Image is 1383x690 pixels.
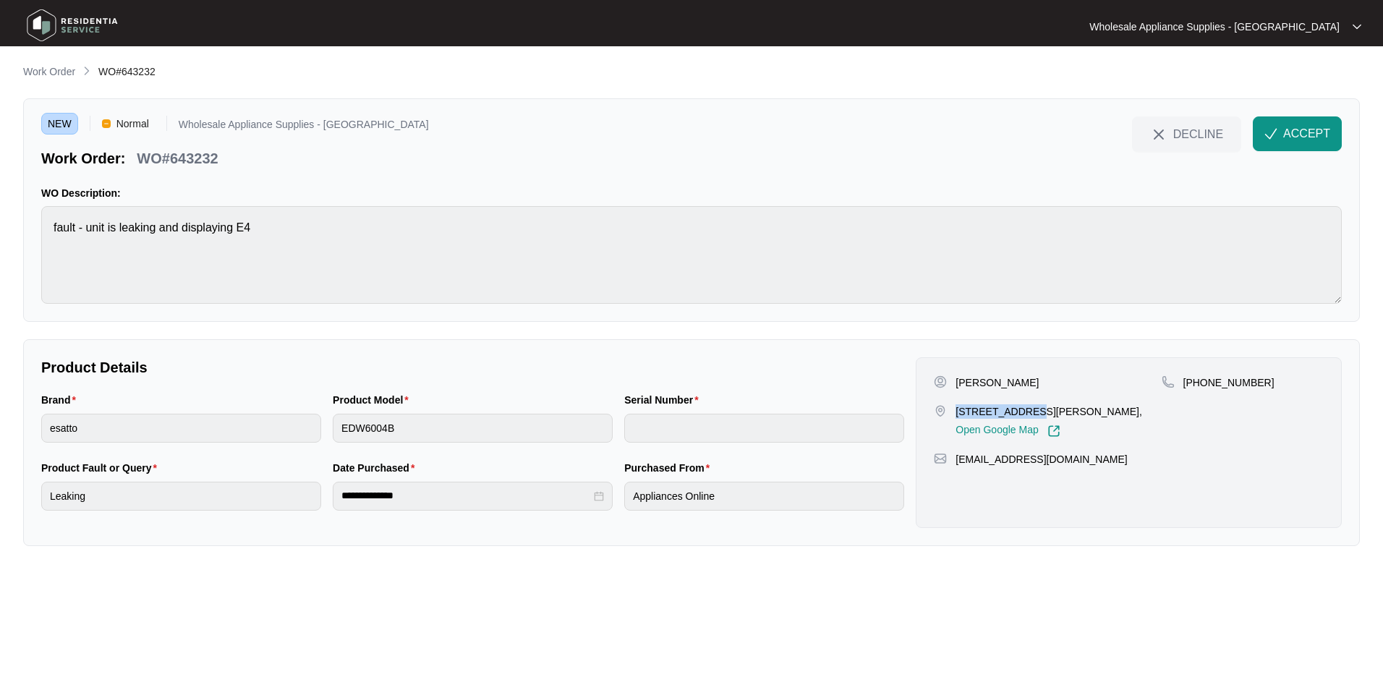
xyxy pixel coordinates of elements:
input: Product Fault or Query [41,482,321,511]
img: Vercel Logo [102,119,111,128]
input: Brand [41,414,321,443]
a: Work Order [20,64,78,80]
a: Open Google Map [956,425,1060,438]
span: DECLINE [1173,126,1223,142]
img: map-pin [934,452,947,465]
p: Product Details [41,357,904,378]
label: Date Purchased [333,461,420,475]
textarea: fault - unit is leaking and displaying E4 [41,206,1342,304]
p: [PERSON_NAME] [956,375,1039,390]
p: Wholesale Appliance Supplies - [GEOGRAPHIC_DATA] [1089,20,1340,34]
img: Link-External [1047,425,1060,438]
span: NEW [41,113,78,135]
input: Serial Number [624,414,904,443]
label: Product Fault or Query [41,461,163,475]
img: map-pin [1162,375,1175,388]
label: Purchased From [624,461,715,475]
p: [STREET_ADDRESS][PERSON_NAME], [956,404,1142,419]
img: close-Icon [1150,126,1167,143]
span: Normal [111,113,155,135]
input: Product Model [333,414,613,443]
p: [PHONE_NUMBER] [1183,375,1275,390]
p: Wholesale Appliance Supplies - [GEOGRAPHIC_DATA] [179,119,429,135]
span: ACCEPT [1283,125,1330,142]
img: dropdown arrow [1353,23,1361,30]
img: user-pin [934,375,947,388]
button: check-IconACCEPT [1253,116,1342,151]
p: [EMAIL_ADDRESS][DOMAIN_NAME] [956,452,1127,467]
label: Brand [41,393,82,407]
img: map-pin [934,404,947,417]
p: WO#643232 [137,148,218,169]
span: WO#643232 [98,66,156,77]
img: chevron-right [81,65,93,77]
p: Work Order: [41,148,125,169]
p: Work Order [23,64,75,79]
input: Date Purchased [341,488,591,503]
p: WO Description: [41,186,1342,200]
label: Product Model [333,393,414,407]
img: check-Icon [1264,127,1277,140]
img: residentia service logo [22,4,123,47]
label: Serial Number [624,393,704,407]
input: Purchased From [624,482,904,511]
button: close-IconDECLINE [1132,116,1241,151]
